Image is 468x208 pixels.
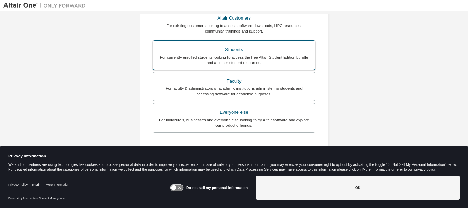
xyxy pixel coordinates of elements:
[157,86,311,97] div: For faculty & administrators of academic institutions administering students and accessing softwa...
[157,76,311,86] div: Faculty
[157,108,311,117] div: Everyone else
[153,143,315,154] div: Your Profile
[157,117,311,128] div: For individuals, businesses and everyone else looking to try Altair software and explore our prod...
[157,45,311,54] div: Students
[157,23,311,34] div: For existing customers looking to access software downloads, HPC resources, community, trainings ...
[157,54,311,65] div: For currently enrolled students looking to access the free Altair Student Edition bundle and all ...
[157,13,311,23] div: Altair Customers
[3,2,89,9] img: Altair One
